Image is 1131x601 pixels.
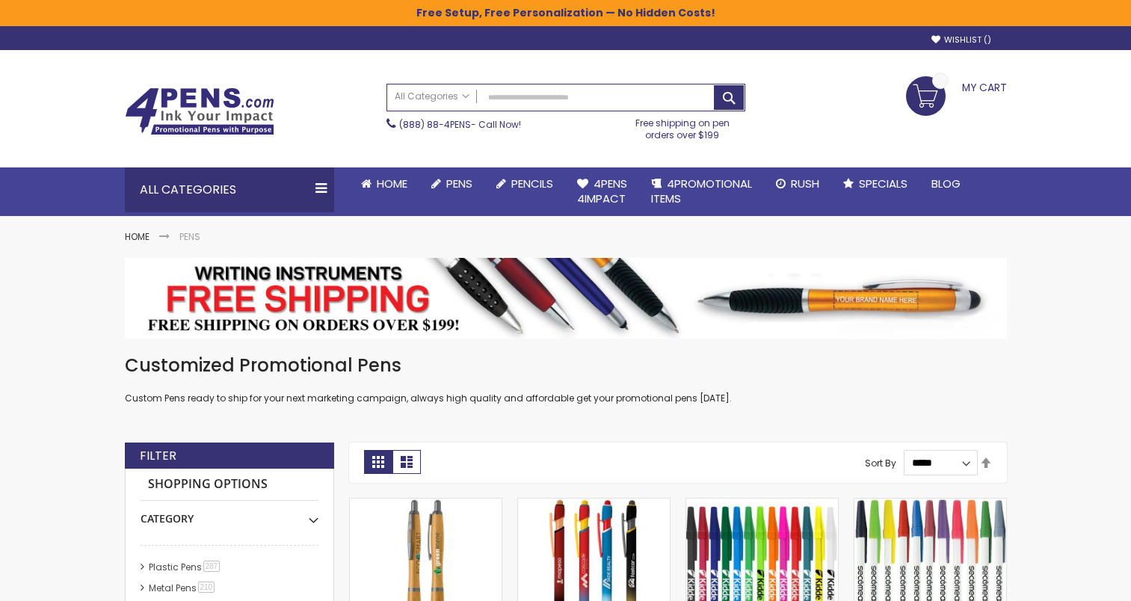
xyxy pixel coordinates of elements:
a: Superhero Ellipse Softy Pen with Stylus - Laser Engraved [518,498,670,511]
a: Belfast Value Stick Pen [854,498,1006,511]
a: 4Pens4impact [565,167,639,216]
a: Pencils [484,167,565,200]
span: Pens [446,176,472,191]
a: Plastic Pens287 [145,561,226,573]
div: Free shipping on pen orders over $199 [620,111,745,141]
img: 4Pens Custom Pens and Promotional Products [125,87,274,135]
iframe: Google Customer Reviews [1008,561,1131,601]
strong: Grid [364,450,392,474]
a: 4PROMOTIONALITEMS [639,167,764,216]
span: Pencils [511,176,553,191]
div: All Categories [125,167,334,212]
a: Bamboo Sophisticate Pen - ColorJet Imprint [350,498,502,511]
a: Home [349,167,419,200]
span: All Categories [395,90,469,102]
strong: Filter [140,448,176,464]
a: Pens [419,167,484,200]
div: Custom Pens ready to ship for your next marketing campaign, always high quality and affordable ge... [125,354,1007,405]
span: 287 [203,561,221,572]
span: Specials [859,176,907,191]
a: (888) 88-4PENS [399,118,471,131]
a: Metal Pens210 [145,582,221,594]
a: Specials [831,167,919,200]
a: Wishlist [931,34,991,46]
a: Belfast B Value Stick Pen [686,498,838,511]
a: Home [125,230,150,243]
h1: Customized Promotional Pens [125,354,1007,377]
span: Rush [791,176,819,191]
span: - Call Now! [399,118,521,131]
span: Blog [931,176,961,191]
img: Pens [125,258,1007,339]
a: Blog [919,167,973,200]
div: Category [141,501,318,526]
strong: Shopping Options [141,469,318,501]
strong: Pens [179,230,200,243]
span: 4PROMOTIONAL ITEMS [651,176,752,206]
span: 210 [198,582,215,593]
label: Sort By [865,456,896,469]
a: Rush [764,167,831,200]
a: All Categories [387,84,477,109]
span: 4Pens 4impact [577,176,627,206]
span: Home [377,176,407,191]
